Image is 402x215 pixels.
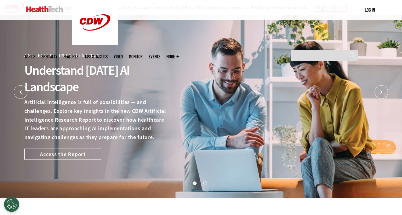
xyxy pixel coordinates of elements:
[365,7,375,13] div: User menu
[14,85,27,99] button: Prev
[129,54,143,59] a: MonITor
[63,54,78,59] a: Features
[114,54,123,59] a: Video
[375,85,388,99] button: Next
[365,7,375,13] a: Log in
[4,197,19,212] div: Cookies Settings
[72,40,118,47] a: CDW
[26,6,63,12] img: Home
[84,54,108,59] a: Tips & Tactics
[24,54,35,59] span: Topics
[149,54,160,59] a: Events
[166,54,179,59] span: More
[203,181,206,185] button: 2 of 2
[4,197,19,212] button: Open Preferences
[24,62,166,95] div: Understand [DATE] AI Landscape
[41,54,57,59] span: Specialty
[193,181,196,185] button: 1 of 2
[24,98,166,142] p: Artificial intelligence is full of possibilities — and challenges. Explore key insights in the ne...
[24,149,101,159] a: Access the Report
